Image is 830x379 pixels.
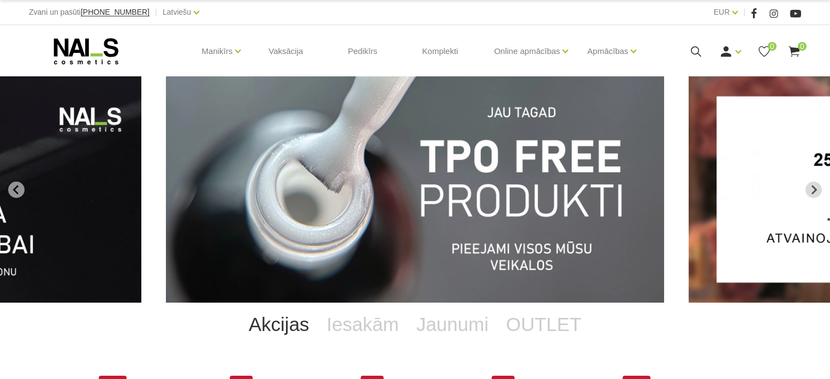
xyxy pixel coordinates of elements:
[318,303,408,346] a: Iesakām
[787,45,801,58] a: 0
[757,45,771,58] a: 0
[163,5,191,19] a: Latviešu
[155,5,157,19] span: |
[339,25,386,77] a: Pedikīrs
[497,303,590,346] a: OUTLET
[240,303,318,346] a: Akcijas
[166,76,664,303] li: 1 of 13
[768,42,777,51] span: 0
[81,8,150,16] a: [PHONE_NUMBER]
[798,42,807,51] span: 0
[29,5,150,19] div: Zvani un pasūti
[408,303,497,346] a: Jaunumi
[8,182,25,198] button: Go to last slide
[260,25,312,77] a: Vaksācija
[494,29,560,73] a: Online apmācības
[587,29,628,73] a: Apmācības
[414,25,467,77] a: Komplekti
[805,182,822,198] button: Next slide
[714,5,730,19] a: EUR
[202,29,233,73] a: Manikīrs
[743,5,745,19] span: |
